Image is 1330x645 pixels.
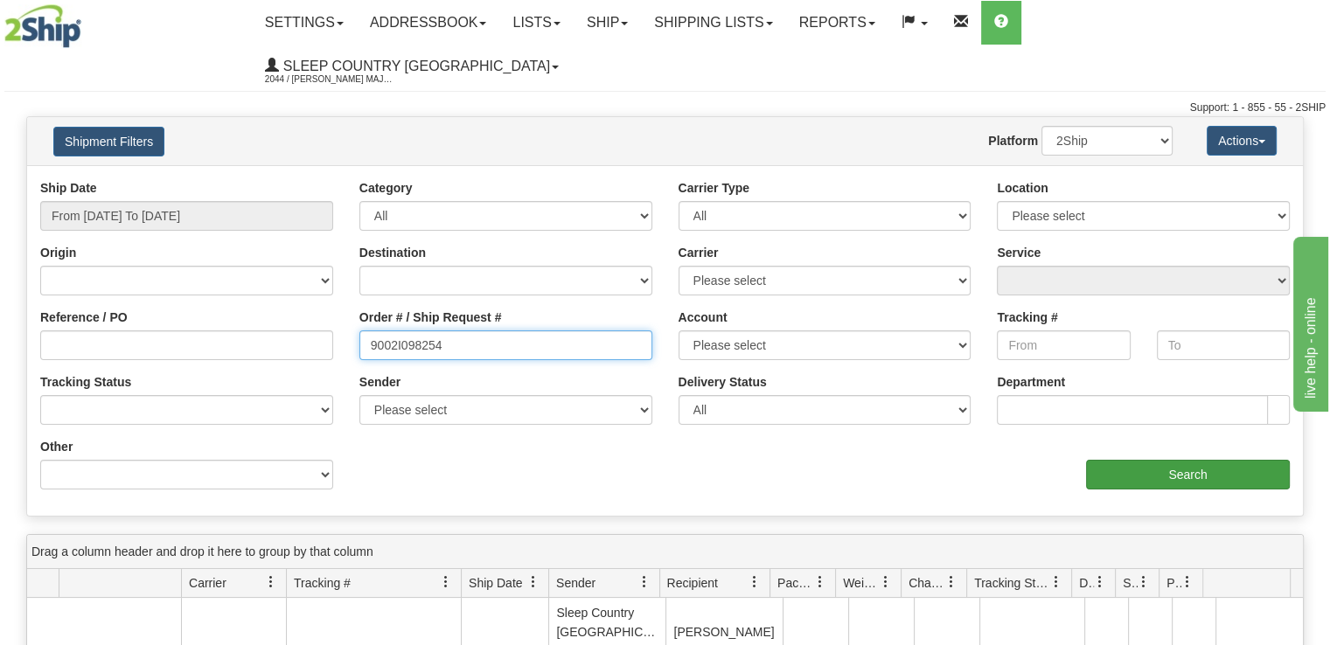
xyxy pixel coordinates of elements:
label: Platform [988,132,1038,149]
label: Account [679,309,728,326]
a: Tracking Status filter column settings [1041,567,1071,597]
span: Delivery Status [1079,574,1094,592]
label: Location [997,179,1048,197]
span: Tracking # [294,574,351,592]
label: Delivery Status [679,373,767,391]
label: Sender [359,373,400,391]
a: Charge filter column settings [937,567,966,597]
div: live help - online [13,10,162,31]
a: Ship Date filter column settings [519,567,548,597]
input: To [1157,330,1290,360]
label: Carrier Type [679,179,749,197]
span: Tracking Status [974,574,1050,592]
a: Tracking # filter column settings [431,567,461,597]
label: Tracking Status [40,373,131,391]
span: Recipient [667,574,718,592]
label: Carrier [679,244,719,261]
a: Sleep Country [GEOGRAPHIC_DATA] 2044 / [PERSON_NAME] Major [PERSON_NAME] [252,45,572,88]
a: Shipping lists [641,1,785,45]
button: Actions [1207,126,1277,156]
a: Settings [252,1,357,45]
label: Origin [40,244,76,261]
a: Sender filter column settings [630,567,659,597]
label: Department [997,373,1065,391]
label: Service [997,244,1041,261]
a: Pickup Status filter column settings [1173,567,1202,597]
a: Carrier filter column settings [256,567,286,597]
span: Pickup Status [1166,574,1181,592]
label: Ship Date [40,179,97,197]
input: Search [1086,460,1290,489]
a: Recipient filter column settings [740,567,769,597]
label: Other [40,438,73,455]
label: Reference / PO [40,309,128,326]
span: Sender [556,574,595,592]
span: Charge [909,574,945,592]
a: Delivery Status filter column settings [1085,567,1115,597]
div: Support: 1 - 855 - 55 - 2SHIP [4,101,1326,115]
label: Destination [359,244,426,261]
span: Ship Date [469,574,522,592]
label: Category [359,179,413,197]
span: Shipment Issues [1123,574,1138,592]
a: Weight filter column settings [871,567,901,597]
a: Addressbook [357,1,500,45]
span: 2044 / [PERSON_NAME] Major [PERSON_NAME] [265,71,396,88]
button: Shipment Filters [53,127,164,156]
iframe: chat widget [1290,233,1328,412]
a: Packages filter column settings [805,567,835,597]
a: Reports [786,1,888,45]
a: Lists [499,1,573,45]
div: grid grouping header [27,535,1303,569]
span: Carrier [189,574,226,592]
span: Weight [843,574,880,592]
a: Ship [574,1,641,45]
label: Tracking # [997,309,1057,326]
span: Sleep Country [GEOGRAPHIC_DATA] [279,59,550,73]
span: Packages [777,574,814,592]
img: logo2044.jpg [4,4,81,48]
label: Order # / Ship Request # [359,309,502,326]
a: Shipment Issues filter column settings [1129,567,1159,597]
input: From [997,330,1130,360]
